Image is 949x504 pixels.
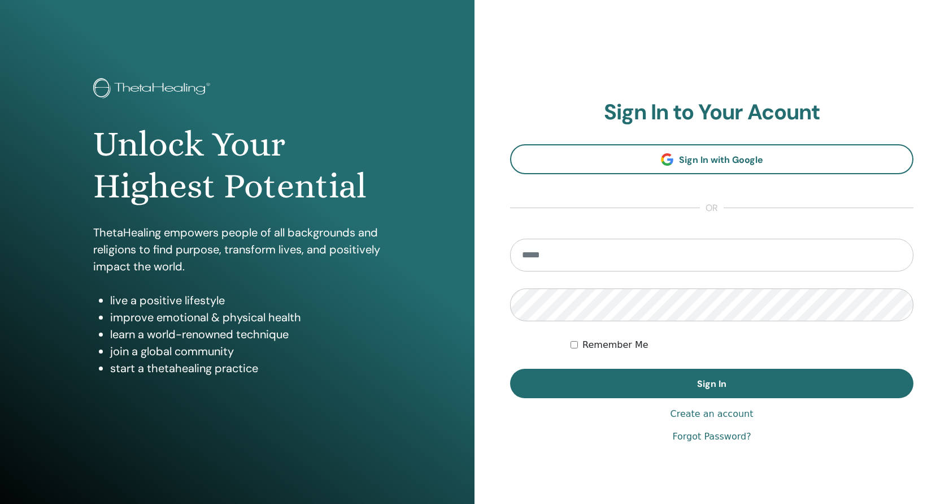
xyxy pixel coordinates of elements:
button: Sign In [510,369,913,398]
div: Keep me authenticated indefinitely or until I manually logout [571,338,913,352]
label: Remember Me [582,338,648,352]
span: or [700,201,724,215]
a: Forgot Password? [672,430,751,443]
span: Sign In [697,378,726,390]
li: join a global community [110,343,381,360]
span: Sign In with Google [679,154,763,166]
a: Create an account [670,407,753,421]
h2: Sign In to Your Acount [510,100,913,126]
li: start a thetahealing practice [110,360,381,377]
h1: Unlock Your Highest Potential [93,123,381,208]
a: Sign In with Google [510,144,913,174]
li: learn a world-renowned technique [110,326,381,343]
li: live a positive lifestyle [110,292,381,309]
li: improve emotional & physical health [110,309,381,326]
p: ThetaHealing empowers people of all backgrounds and religions to find purpose, transform lives, a... [93,224,381,275]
